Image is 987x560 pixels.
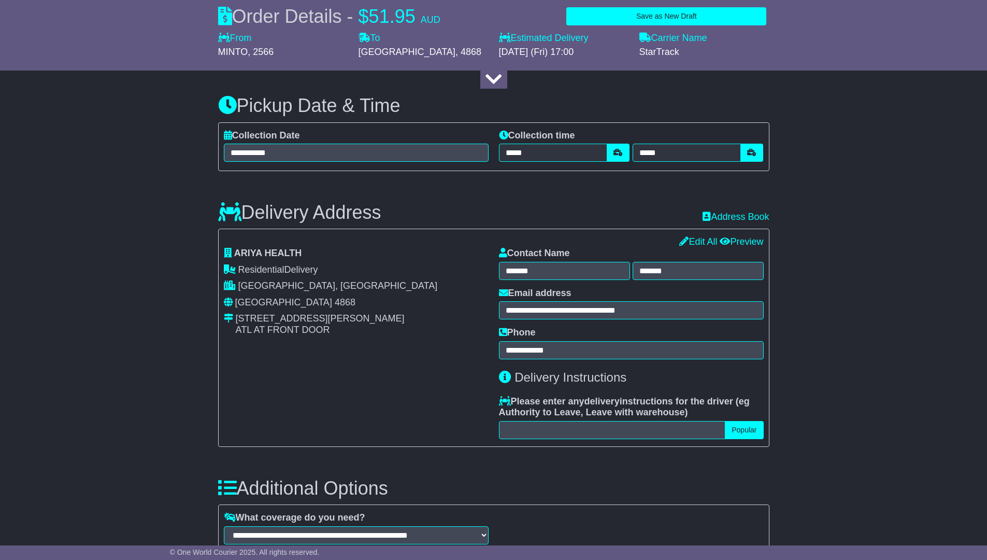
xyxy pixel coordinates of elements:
label: Contact Name [499,248,570,259]
div: Order Details - [218,5,440,27]
div: Delivery [224,264,489,276]
span: MINTO [218,47,248,57]
label: Email address [499,288,571,299]
span: © One World Courier 2025. All rights reserved. [170,548,320,556]
span: [GEOGRAPHIC_DATA] [359,47,455,57]
h3: Pickup Date & Time [218,95,769,116]
span: $ [359,6,369,27]
a: Edit All [679,236,717,247]
a: Preview [720,236,763,247]
span: , 4868 [455,47,481,57]
label: Estimated Delivery [499,33,629,44]
div: [DATE] (Fri) 17:00 [499,47,629,58]
label: What coverage do you need? [224,512,365,524]
div: [STREET_ADDRESS][PERSON_NAME] [236,313,405,325]
span: ARIYA HEALTH [234,248,302,258]
span: AUD [421,15,440,25]
span: [GEOGRAPHIC_DATA] [235,297,332,307]
span: , 2566 [248,47,274,57]
span: 51.95 [369,6,416,27]
label: Please enter any instructions for the driver ( ) [499,396,764,418]
span: Residential [238,264,284,275]
span: 4868 [335,297,355,307]
div: StarTrack [639,47,769,58]
label: Carrier Name [639,33,707,44]
label: From [218,33,252,44]
span: delivery [584,396,620,407]
label: To [359,33,380,44]
button: Popular [725,421,763,439]
label: Collection Date [224,130,300,142]
h3: Delivery Address [218,202,381,223]
label: Phone [499,327,536,339]
label: Collection time [499,130,575,142]
h3: Additional Options [218,478,769,499]
a: Address Book [703,212,769,222]
span: eg Authority to Leave, Leave with warehouse [499,396,750,418]
span: [GEOGRAPHIC_DATA], [GEOGRAPHIC_DATA] [238,281,438,291]
div: ATL AT FRONT DOOR [236,325,405,336]
span: Delivery Instructions [514,370,626,384]
button: Save as New Draft [566,7,766,25]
